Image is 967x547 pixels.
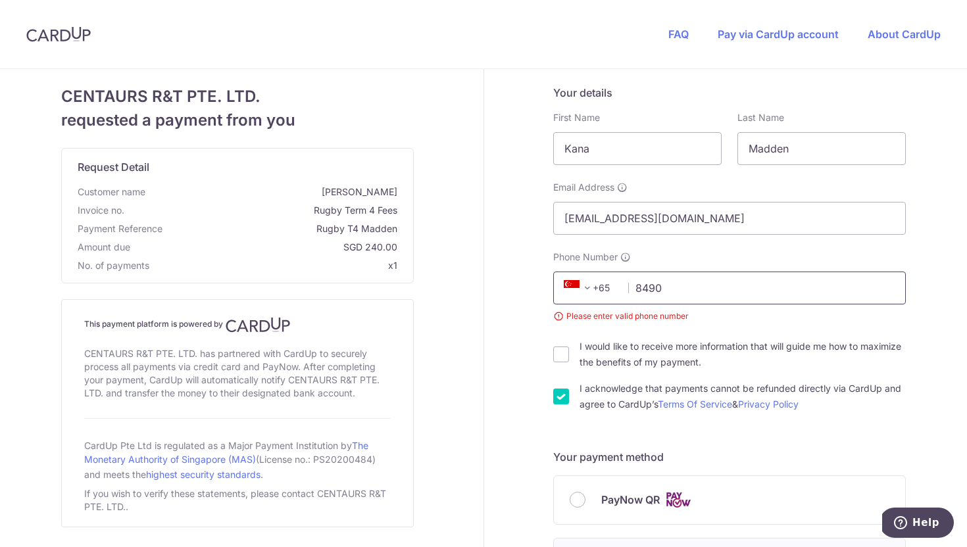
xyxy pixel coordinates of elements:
[84,345,391,402] div: CENTAURS R&T PTE. LTD. has partnered with CardUp to securely process all payments via credit card...
[61,85,414,108] span: CENTAURS R&T PTE. LTD.
[78,185,145,199] span: Customer name
[580,381,906,412] label: I acknowledge that payments cannot be refunded directly via CardUp and agree to CardUp’s &
[78,204,124,217] span: Invoice no.
[226,317,290,333] img: CardUp
[560,280,619,296] span: +65
[78,223,162,234] span: translation missing: en.payment_reference
[882,508,954,540] iframe: Opens a widget where you can find more information
[78,259,149,272] span: No. of payments
[388,260,397,271] span: x1
[130,204,397,217] span: Rugby Term 4 Fees
[26,26,91,42] img: CardUp
[61,108,414,132] span: requested a payment from you
[553,181,614,194] span: Email Address
[553,85,906,101] h5: Your details
[84,435,391,485] div: CardUp Pte Ltd is regulated as a Major Payment Institution by (License no.: PS20200484) and meets...
[553,250,618,264] span: Phone Number
[718,28,839,41] a: Pay via CardUp account
[668,28,689,41] a: FAQ
[665,492,691,508] img: Cards logo
[737,132,906,165] input: Last name
[570,492,889,508] div: PayNow QR Cards logo
[553,132,722,165] input: First name
[168,222,397,235] span: Rugby T4 Madden
[78,160,149,174] span: translation missing: en.request_detail
[151,185,397,199] span: [PERSON_NAME]
[738,398,799,410] a: Privacy Policy
[553,111,600,124] label: First Name
[84,485,391,516] div: If you wish to verify these statements, please contact CENTAURS R&T PTE. LTD..
[78,241,130,254] span: Amount due
[146,469,260,480] a: highest security standards
[658,398,732,410] a: Terms Of Service
[564,280,595,296] span: +65
[84,317,391,333] h4: This payment platform is powered by
[601,492,660,508] span: PayNow QR
[553,449,906,465] h5: Your payment method
[553,310,906,323] small: Please enter valid phone number
[737,111,784,124] label: Last Name
[553,202,906,235] input: Email address
[136,241,397,254] span: SGD 240.00
[868,28,941,41] a: About CardUp
[580,339,906,370] label: I would like to receive more information that will guide me how to maximize the benefits of my pa...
